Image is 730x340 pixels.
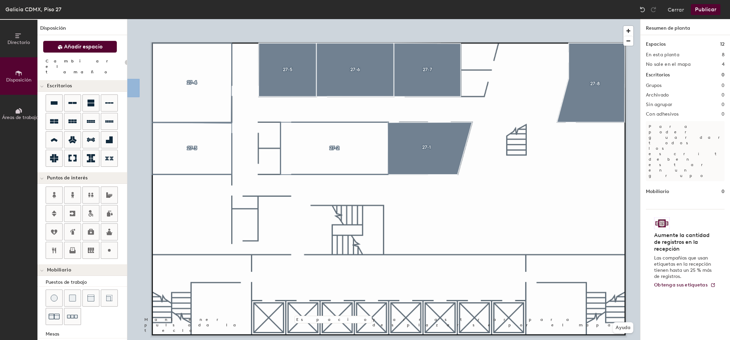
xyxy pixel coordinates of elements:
h2: 8 [722,52,725,58]
span: Mobiliario [47,267,71,273]
h2: 4 [722,62,725,67]
h1: 0 [721,188,725,195]
h1: Escritorios [646,71,670,79]
img: Taburete [51,295,58,301]
div: Galicia CDMX, Piso 27 [5,5,61,14]
h2: Archivado [646,92,669,98]
img: Cojín [69,295,76,301]
h1: Disposición [37,25,127,35]
span: Directorio [7,40,30,45]
div: Cambiar el tamaño [46,58,122,75]
h1: Espacios [646,41,666,48]
span: Puntos de interés [47,175,88,181]
h2: Grupos [646,83,662,88]
h1: 0 [721,71,725,79]
button: Taburete [46,290,63,307]
img: Sofá (esquina) [106,295,113,301]
h2: 0 [721,102,725,107]
h1: 12 [720,41,725,48]
button: Sofá (x2) [46,308,63,325]
button: Sofá (centro) [82,290,99,307]
h2: Con adhesivos [646,112,679,117]
div: Puestos de trabajo [46,279,127,286]
h2: En esta planta [646,52,679,58]
h2: 0 [721,112,725,117]
button: Sofá (x3) [64,308,81,325]
button: Añadir espacio [43,41,117,53]
h2: No sale en el mapa [646,62,691,67]
div: Mesas [46,330,127,338]
span: Disposición [6,77,31,83]
button: Cojín [64,290,81,307]
img: Sofá (x2) [49,311,60,322]
a: Obtenga sus etiquetas [654,282,716,288]
h2: 0 [721,83,725,88]
img: Sofá (centro) [88,295,94,301]
span: Obtenga sus etiquetas [654,282,708,288]
img: Sofá (x3) [67,311,78,322]
img: Logotipo de etiqueta [654,218,670,229]
h1: Mobiliario [646,188,669,195]
p: Para poder guardar, todos los escritorios deben estar en un grupo [646,121,725,181]
button: Publicar [691,4,720,15]
h2: Sin agrupar [646,102,672,107]
img: Undo [639,6,646,13]
button: Cerrar [668,4,684,15]
span: Añadir espacio [64,43,102,50]
img: Redo [650,6,657,13]
h1: Resumen de planta [640,19,730,35]
button: Ayuda [613,322,633,333]
h4: Aumente la cantidad de registros en la recepción [654,232,712,252]
span: Áreas de trabajo [2,115,38,120]
p: Las compañías que usan etiquetas en la recepción tienen hasta un 25 % más de registros. [654,255,712,280]
h2: 0 [721,92,725,98]
button: Sofá (esquina) [101,290,118,307]
span: Escritorios [47,83,72,89]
